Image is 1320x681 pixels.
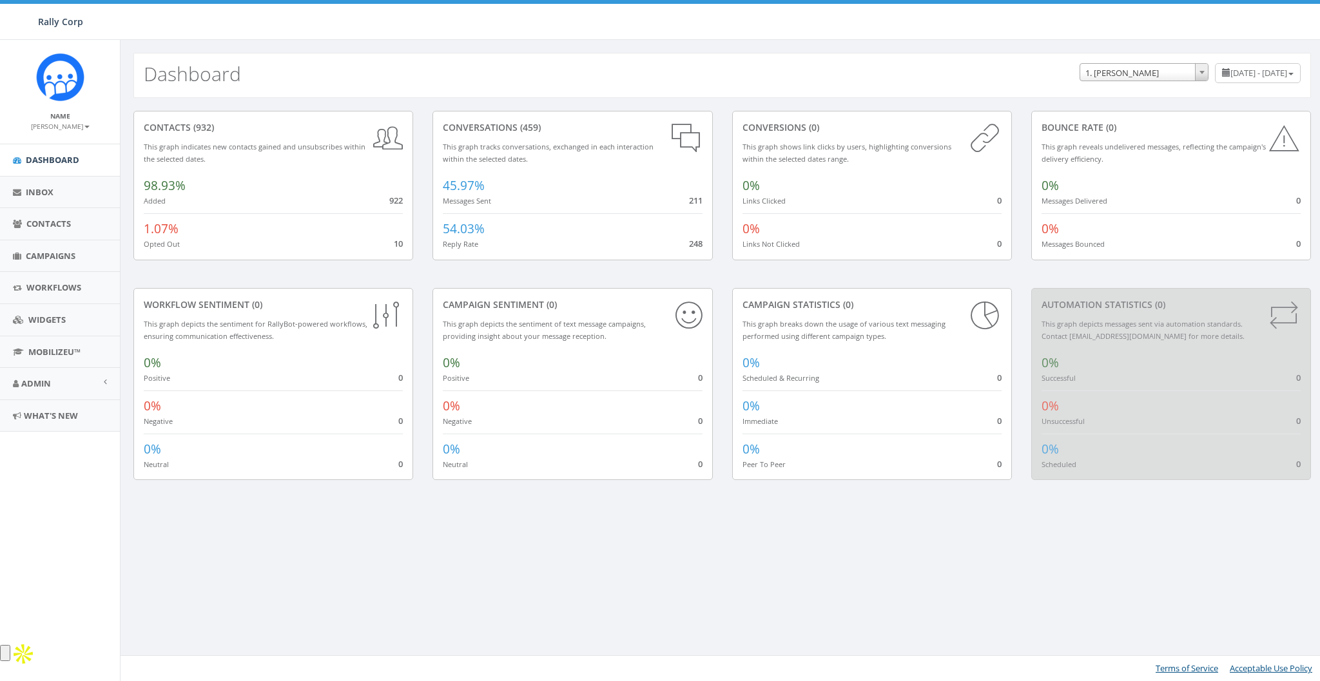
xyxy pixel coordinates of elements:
[742,239,800,249] small: Links Not Clicked
[1042,373,1076,383] small: Successful
[1152,298,1165,311] span: (0)
[144,398,161,414] span: 0%
[443,354,460,371] span: 0%
[689,195,703,206] span: 211
[36,53,84,101] img: Icon_1.png
[742,177,760,194] span: 0%
[144,298,403,311] div: Workflow Sentiment
[31,120,90,131] a: [PERSON_NAME]
[26,154,79,166] span: Dashboard
[997,372,1002,383] span: 0
[443,121,702,134] div: conversations
[742,121,1002,134] div: conversions
[1042,441,1059,457] span: 0%
[997,458,1002,470] span: 0
[144,239,180,249] small: Opted Out
[544,298,557,311] span: (0)
[1230,67,1287,79] span: [DATE] - [DATE]
[742,220,760,237] span: 0%
[443,196,491,206] small: Messages Sent
[398,372,403,383] span: 0
[1042,319,1245,341] small: This graph depicts messages sent via automation standards. Contact [EMAIL_ADDRESS][DOMAIN_NAME] f...
[1042,354,1059,371] span: 0%
[689,238,703,249] span: 248
[38,15,83,28] span: Rally Corp
[443,220,485,237] span: 54.03%
[1042,177,1059,194] span: 0%
[144,441,161,457] span: 0%
[1296,195,1301,206] span: 0
[28,314,66,325] span: Widgets
[144,416,173,426] small: Negative
[742,319,946,341] small: This graph breaks down the usage of various text messaging performed using different campaign types.
[144,121,403,134] div: contacts
[742,441,760,457] span: 0%
[443,319,646,341] small: This graph depicts the sentiment of text message campaigns, providing insight about your message ...
[443,239,478,249] small: Reply Rate
[24,410,78,421] span: What's New
[26,218,71,229] span: Contacts
[742,459,786,469] small: Peer To Peer
[1080,63,1208,81] span: 1. James Martin
[28,346,81,358] span: MobilizeU™
[398,415,403,427] span: 0
[518,121,541,133] span: (459)
[742,142,951,164] small: This graph shows link clicks by users, highlighting conversions within the selected dates range.
[26,250,75,262] span: Campaigns
[249,298,262,311] span: (0)
[1103,121,1116,133] span: (0)
[144,319,367,341] small: This graph depicts the sentiment for RallyBot-powered workflows, ensuring communication effective...
[1156,662,1218,674] a: Terms of Service
[443,441,460,457] span: 0%
[443,373,469,383] small: Positive
[997,238,1002,249] span: 0
[144,220,179,237] span: 1.07%
[50,111,70,120] small: Name
[443,142,654,164] small: This graph tracks conversations, exchanged in each interaction within the selected dates.
[1042,239,1105,249] small: Messages Bounced
[742,354,760,371] span: 0%
[144,177,186,194] span: 98.93%
[840,298,853,311] span: (0)
[806,121,819,133] span: (0)
[1042,196,1107,206] small: Messages Delivered
[1080,64,1208,82] span: 1. James Martin
[742,416,778,426] small: Immediate
[1042,220,1059,237] span: 0%
[1042,416,1085,426] small: Unsuccessful
[1296,238,1301,249] span: 0
[21,378,51,389] span: Admin
[26,282,81,293] span: Workflows
[1296,372,1301,383] span: 0
[1042,459,1076,469] small: Scheduled
[1042,121,1301,134] div: Bounce Rate
[144,63,241,84] h2: Dashboard
[191,121,214,133] span: (932)
[10,641,36,667] img: Apollo
[443,177,485,194] span: 45.97%
[443,416,472,426] small: Negative
[31,122,90,131] small: [PERSON_NAME]
[389,195,403,206] span: 922
[1042,298,1301,311] div: Automation Statistics
[394,238,403,249] span: 10
[1042,142,1266,164] small: This graph reveals undelivered messages, reflecting the campaign's delivery efficiency.
[443,459,468,469] small: Neutral
[698,458,703,470] span: 0
[443,398,460,414] span: 0%
[443,298,702,311] div: Campaign Sentiment
[398,458,403,470] span: 0
[742,398,760,414] span: 0%
[144,459,169,469] small: Neutral
[1042,398,1059,414] span: 0%
[26,186,53,198] span: Inbox
[144,196,166,206] small: Added
[698,415,703,427] span: 0
[144,142,365,164] small: This graph indicates new contacts gained and unsubscribes within the selected dates.
[144,354,161,371] span: 0%
[997,415,1002,427] span: 0
[1230,662,1312,674] a: Acceptable Use Policy
[997,195,1002,206] span: 0
[742,373,819,383] small: Scheduled & Recurring
[742,298,1002,311] div: Campaign Statistics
